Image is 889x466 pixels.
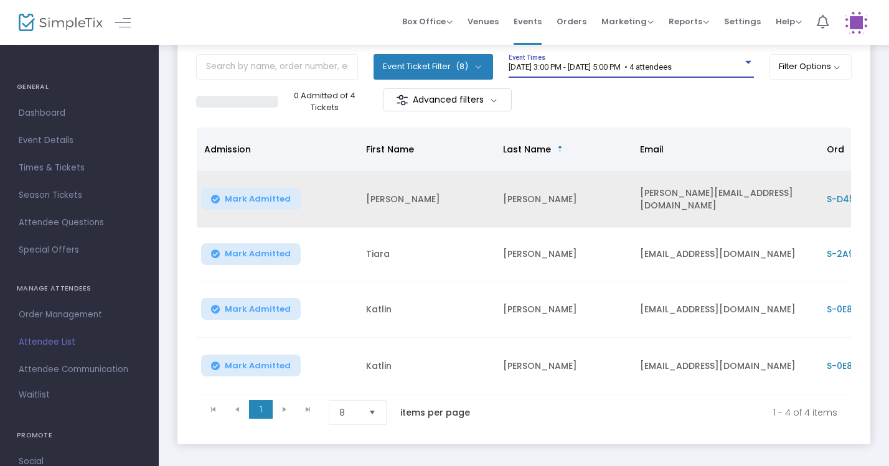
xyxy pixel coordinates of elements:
[496,281,633,338] td: [PERSON_NAME]
[366,143,414,156] span: First Name
[359,281,496,338] td: Katlin
[359,171,496,228] td: [PERSON_NAME]
[19,389,50,401] span: Waitlist
[496,338,633,394] td: [PERSON_NAME]
[19,361,140,378] span: Attendee Communication
[769,54,852,79] button: Filter Options
[555,144,565,154] span: Sortable
[456,62,468,72] span: (8)
[225,304,291,314] span: Mark Admitted
[249,400,273,419] span: Page 1
[496,171,633,228] td: [PERSON_NAME]
[19,334,140,350] span: Attendee List
[19,160,140,176] span: Times & Tickets
[19,307,140,323] span: Order Management
[359,228,496,281] td: Tiara
[19,242,140,258] span: Special Offers
[633,228,819,281] td: [EMAIL_ADDRESS][DOMAIN_NAME]
[601,16,654,27] span: Marketing
[201,298,301,320] button: Mark Admitted
[374,54,493,79] button: Event Ticket Filter(8)
[17,276,142,301] h4: MANAGE ATTENDEES
[633,281,819,338] td: [EMAIL_ADDRESS][DOMAIN_NAME]
[196,54,358,80] input: Search by name, order number, email, ip address
[724,6,761,37] span: Settings
[640,143,664,156] span: Email
[225,361,291,371] span: Mark Admitted
[339,406,359,419] span: 8
[496,228,633,281] td: [PERSON_NAME]
[17,75,142,100] h4: GENERAL
[225,249,291,259] span: Mark Admitted
[19,133,140,149] span: Event Details
[283,90,366,114] p: 0 Admitted of 4 Tickets
[776,16,802,27] span: Help
[19,215,140,231] span: Attendee Questions
[225,194,291,204] span: Mark Admitted
[201,243,301,265] button: Mark Admitted
[19,187,140,203] span: Season Tickets
[402,16,453,27] span: Box Office
[496,400,837,425] kendo-pager-info: 1 - 4 of 4 items
[468,6,499,37] span: Venues
[633,171,819,228] td: [PERSON_NAME][EMAIL_ADDRESS][DOMAIN_NAME]
[514,6,542,37] span: Events
[19,105,140,121] span: Dashboard
[396,94,408,106] img: filter
[204,143,251,156] span: Admission
[633,338,819,394] td: [EMAIL_ADDRESS][DOMAIN_NAME]
[400,406,470,419] label: items per page
[17,423,142,448] h4: PROMOTE
[359,338,496,394] td: Katlin
[509,62,672,72] span: [DATE] 3:00 PM - [DATE] 5:00 PM • 4 attendees
[364,401,381,424] button: Select
[201,355,301,376] button: Mark Admitted
[827,143,865,156] span: Order ID
[383,88,512,111] m-button: Advanced filters
[557,6,586,37] span: Orders
[201,188,301,210] button: Mark Admitted
[503,143,551,156] span: Last Name
[197,128,851,394] div: Data table
[669,16,709,27] span: Reports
